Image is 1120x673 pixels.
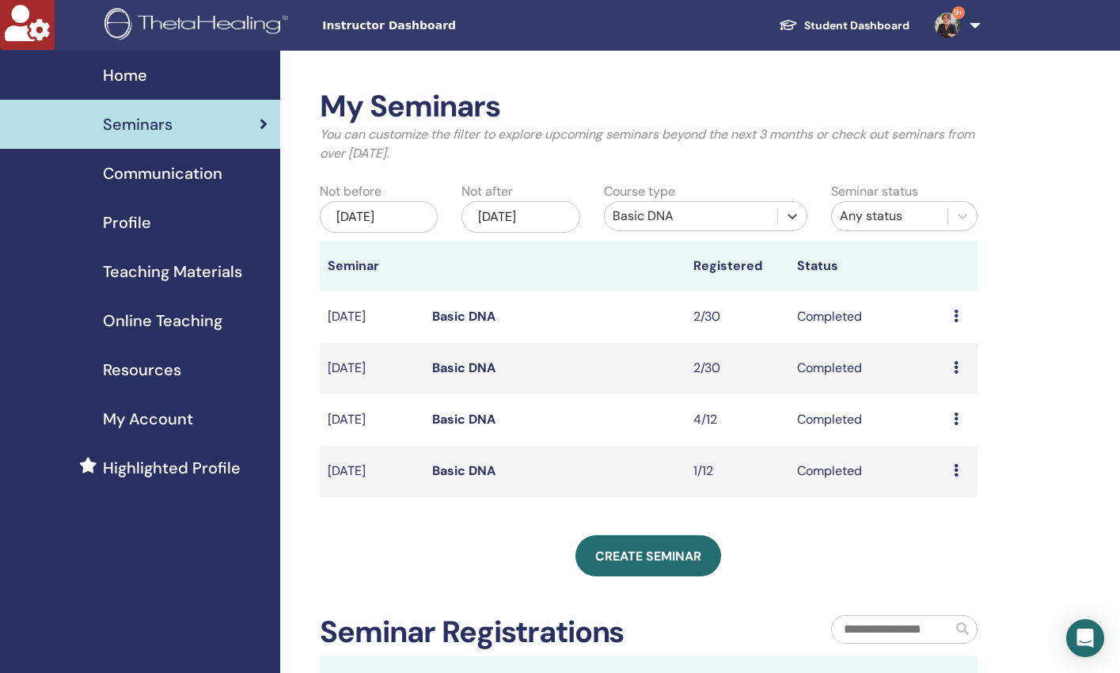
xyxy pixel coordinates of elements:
[461,182,513,201] label: Not after
[935,13,960,38] img: default.jpg
[685,343,790,394] td: 2/30
[320,89,978,125] h2: My Seminars
[789,394,946,446] td: Completed
[320,446,424,497] td: [DATE]
[432,462,495,479] a: Basic DNA
[432,308,495,325] a: Basic DNA
[103,309,222,333] span: Online Teaching
[575,535,721,576] a: Create seminar
[320,125,978,163] p: You can customize the filter to explore upcoming seminars beyond the next 3 months or check out s...
[1066,619,1104,657] div: Open Intercom Messenger
[831,182,918,201] label: Seminar status
[840,207,940,226] div: Any status
[685,291,790,343] td: 2/30
[103,260,242,283] span: Teaching Materials
[104,8,294,44] img: logo.png
[779,18,798,32] img: graduation-cap-white.svg
[320,343,424,394] td: [DATE]
[320,394,424,446] td: [DATE]
[432,359,495,376] a: Basic DNA
[432,411,495,428] a: Basic DNA
[789,241,946,291] th: Status
[952,6,965,19] span: 9+
[103,407,193,431] span: My Account
[320,182,382,201] label: Not before
[103,162,222,185] span: Communication
[766,11,922,40] a: Student Dashboard
[320,241,424,291] th: Seminar
[320,291,424,343] td: [DATE]
[685,394,790,446] td: 4/12
[320,201,438,233] div: [DATE]
[613,207,769,226] div: Basic DNA
[789,291,946,343] td: Completed
[103,63,147,87] span: Home
[789,343,946,394] td: Completed
[685,446,790,497] td: 1/12
[685,241,790,291] th: Registered
[604,182,675,201] label: Course type
[595,548,701,565] span: Create seminar
[103,456,241,480] span: Highlighted Profile
[103,211,151,234] span: Profile
[103,358,181,382] span: Resources
[789,446,946,497] td: Completed
[461,201,579,233] div: [DATE]
[320,614,625,651] h2: Seminar Registrations
[322,17,560,34] span: Instructor Dashboard
[103,112,173,136] span: Seminars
